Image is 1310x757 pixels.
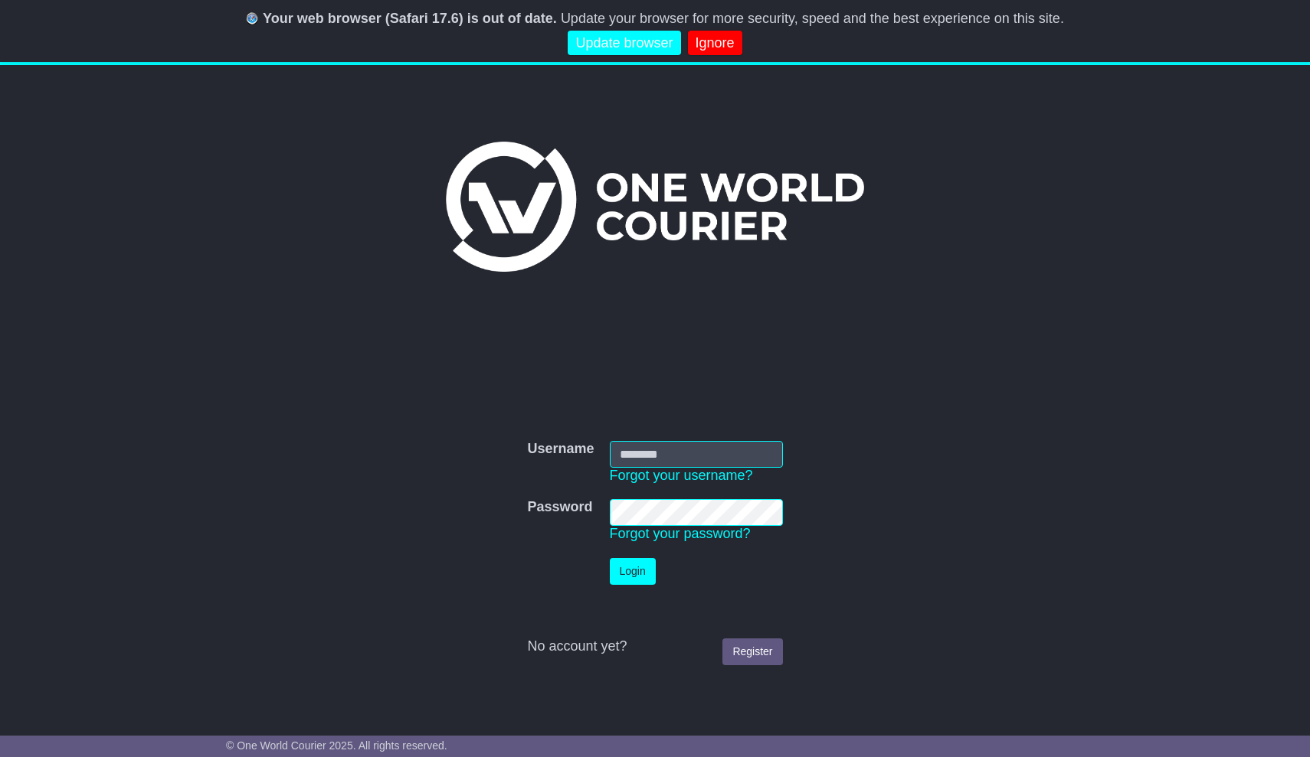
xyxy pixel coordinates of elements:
[527,441,594,458] label: Username
[446,142,864,272] img: One World
[226,739,447,752] span: © One World Courier 2025. All rights reserved.
[263,11,557,26] b: Your web browser (Safari 17.6) is out of date.
[527,638,782,655] div: No account yet?
[561,11,1064,26] span: Update your browser for more security, speed and the best experience on this site.
[610,468,753,483] a: Forgot your username?
[722,638,782,665] a: Register
[527,499,592,516] label: Password
[610,558,656,585] button: Login
[568,31,680,56] a: Update browser
[688,31,742,56] a: Ignore
[610,526,751,541] a: Forgot your password?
